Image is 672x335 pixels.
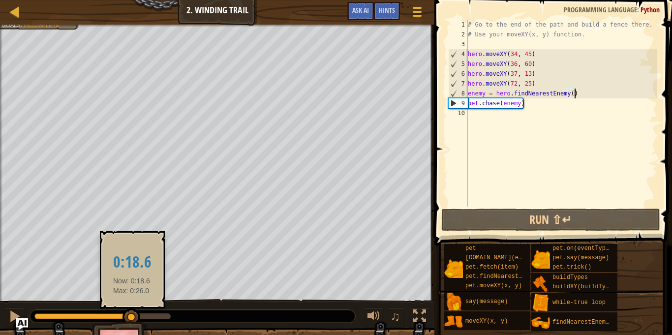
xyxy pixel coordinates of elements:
[347,2,374,20] button: Ask AI
[531,274,550,293] img: portrait.png
[449,49,468,59] div: 4
[637,5,641,14] span: :
[5,307,25,328] button: Ctrl + P: Pause
[564,5,637,14] span: Programming language
[391,309,400,324] span: ♫
[552,299,606,306] span: while-true loop
[552,245,644,252] span: pet.on(eventType, handler)
[448,39,468,49] div: 3
[552,254,609,261] span: pet.say(message)
[448,30,468,39] div: 2
[364,307,384,328] button: Adjust volume
[465,254,536,261] span: [DOMAIN_NAME](enemy)
[465,298,508,305] span: say(message)
[106,240,158,300] div: Now: 0:18.6 Max: 0:26.0
[449,69,468,79] div: 6
[552,264,591,271] span: pet.trick()
[444,293,463,311] img: portrait.png
[379,5,395,15] span: Hints
[405,2,429,25] button: Show game menu
[641,5,660,14] span: Python
[444,259,463,278] img: portrait.png
[552,319,616,326] span: findNearestEnemy()
[465,273,561,280] span: pet.findNearestByType(type)
[552,283,638,290] span: buildXY(buildType, x, y)
[531,313,550,332] img: portrait.png
[449,98,468,108] div: 9
[465,318,508,325] span: moveXY(x, y)
[552,274,588,281] span: buildTypes
[465,264,519,271] span: pet.fetch(item)
[352,5,369,15] span: Ask AI
[448,108,468,118] div: 10
[441,209,660,231] button: Run ⇧↵
[444,312,463,331] img: portrait.png
[16,318,28,330] button: Ask AI
[448,20,468,30] div: 1
[465,245,476,252] span: pet
[531,250,550,269] img: portrait.png
[449,89,468,98] div: 8
[113,254,152,271] h2: 0:18.6
[449,59,468,69] div: 5
[449,79,468,89] div: 7
[389,307,405,328] button: ♫
[410,307,429,328] button: Toggle fullscreen
[531,294,550,312] img: portrait.png
[465,282,522,289] span: pet.moveXY(x, y)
